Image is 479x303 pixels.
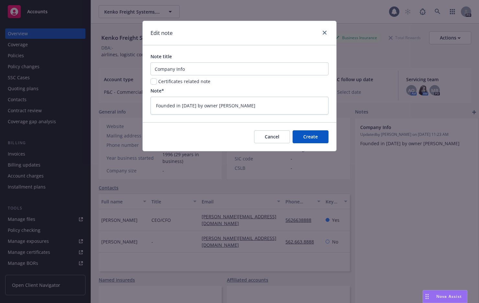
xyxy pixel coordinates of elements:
[150,97,329,114] textarea: Founded in [DATE] by owner [PERSON_NAME]
[321,29,329,37] a: close
[150,53,172,60] span: Note title
[293,130,329,143] button: Create
[254,130,290,143] button: Cancel
[303,134,318,140] span: Create
[423,290,467,303] button: Nova Assist
[150,29,173,37] h1: Edit note
[265,134,279,140] span: Cancel
[436,294,462,299] span: Nova Assist
[150,88,164,94] span: Note*
[423,290,431,303] div: Drag to move
[158,78,210,85] span: Certificates related note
